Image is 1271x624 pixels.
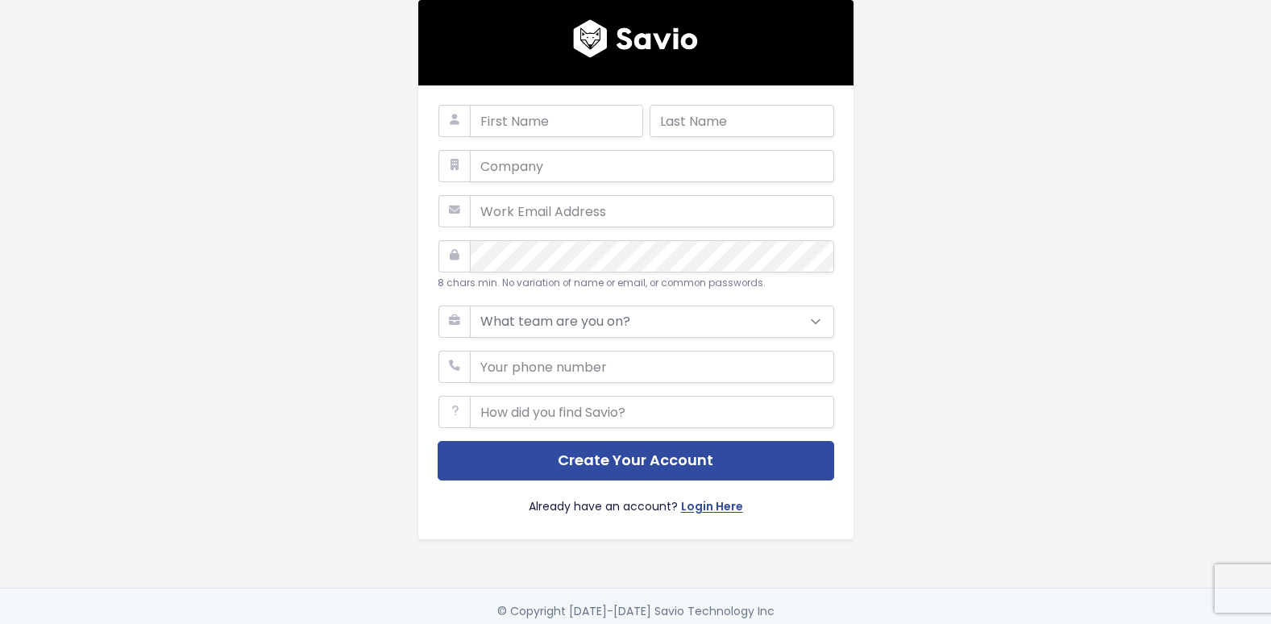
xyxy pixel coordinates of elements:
input: Work Email Address [470,195,834,227]
input: First Name [470,105,643,137]
div: Already have an account? [438,480,834,520]
div: © Copyright [DATE]-[DATE] Savio Technology Inc [497,601,775,622]
small: 8 chars min. No variation of name or email, or common passwords. [438,277,766,289]
input: How did you find Savio? [470,396,834,428]
img: logo600x187.a314fd40982d.png [573,19,698,58]
input: Company [470,150,834,182]
input: Last Name [650,105,834,137]
input: Your phone number [470,351,834,383]
a: Login Here [681,497,743,520]
button: Create Your Account [438,441,834,480]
